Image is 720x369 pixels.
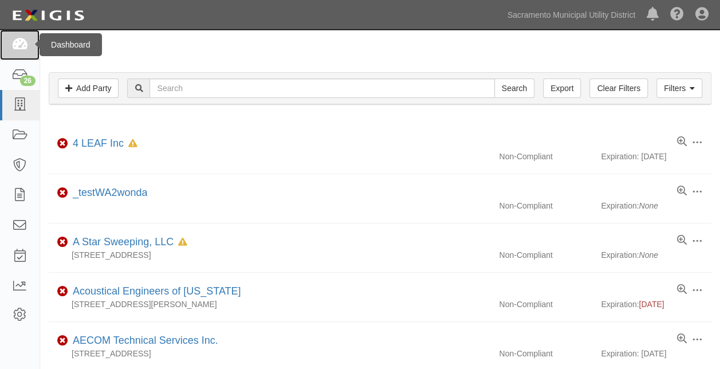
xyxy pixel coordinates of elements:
[601,249,711,261] div: Expiration:
[677,136,687,148] a: View results summary
[73,187,147,198] a: _testWA2wonda
[494,78,534,98] input: Search
[149,78,494,98] input: Search
[49,43,711,58] h1: Parties
[601,299,711,310] div: Expiration:
[490,200,601,211] div: Non-Compliant
[601,200,711,211] div: Expiration:
[677,333,687,345] a: View results summary
[73,335,218,346] a: AECOM Technical Services Inc.
[68,333,218,348] div: AECOM Technical Services Inc.
[639,201,658,210] i: None
[543,78,581,98] a: Export
[677,186,687,197] a: View results summary
[49,348,490,359] div: [STREET_ADDRESS]
[57,337,68,345] i: Non-Compliant
[73,138,124,149] a: 4 LEAF Inc
[601,151,711,162] div: Expiration: [DATE]
[490,299,601,310] div: Non-Compliant
[68,235,187,250] div: A Star Sweeping, LLC
[639,250,658,260] i: None
[73,285,241,297] a: Acoustical Engineers of [US_STATE]
[68,136,137,151] div: 4 LEAF Inc
[57,288,68,296] i: Non-Compliant
[639,300,664,309] span: [DATE]
[58,78,119,98] a: Add Party
[68,186,147,201] div: _testWA2wonda
[9,5,88,26] img: logo-5460c22ac91f19d4615b14bd174203de0afe785f0fc80cf4dbbc73dc1793850b.png
[73,236,174,248] a: A Star Sweeping, LLC
[490,151,601,162] div: Non-Compliant
[656,78,702,98] a: Filters
[20,76,36,86] div: 26
[57,140,68,148] i: Non-Compliant
[670,8,684,22] i: Help Center - Complianz
[677,235,687,246] a: View results summary
[589,78,647,98] a: Clear Filters
[49,249,490,261] div: [STREET_ADDRESS]
[490,249,601,261] div: Non-Compliant
[502,3,641,26] a: Sacramento Municipal Utility District
[677,284,687,296] a: View results summary
[128,140,137,148] i: In Default since 09/10/2025
[601,348,711,359] div: Expiration: [DATE]
[68,284,241,299] div: Acoustical Engineers of California
[40,33,102,56] div: Dashboard
[490,348,601,359] div: Non-Compliant
[57,238,68,246] i: Non-Compliant
[178,238,187,246] i: In Default since 05/12/2025
[57,189,68,197] i: Non-Compliant
[49,299,490,310] div: [STREET_ADDRESS][PERSON_NAME]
